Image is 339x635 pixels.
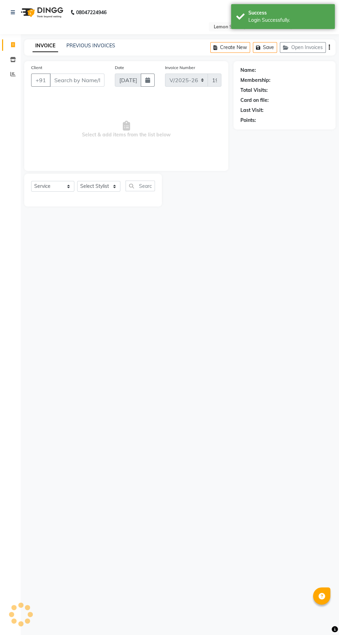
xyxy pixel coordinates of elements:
[240,67,256,74] div: Name:
[66,42,115,49] a: PREVIOUS INVOICES
[240,117,256,124] div: Points:
[248,9,330,17] div: Success
[18,3,65,22] img: logo
[31,95,221,164] span: Select & add items from the list below
[31,74,51,87] button: +91
[280,42,326,53] button: Open Invoices
[50,74,104,87] input: Search by Name/Mobile/Email/Code
[33,40,58,52] a: INVOICE
[248,17,330,24] div: Login Successfully.
[240,97,269,104] div: Card on file:
[126,181,155,191] input: Search or Scan
[76,3,107,22] b: 08047224946
[210,42,250,53] button: Create New
[31,65,42,71] label: Client
[165,65,195,71] label: Invoice Number
[240,87,268,94] div: Total Visits:
[253,42,277,53] button: Save
[240,77,271,84] div: Membership:
[240,107,264,114] div: Last Visit:
[115,65,124,71] label: Date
